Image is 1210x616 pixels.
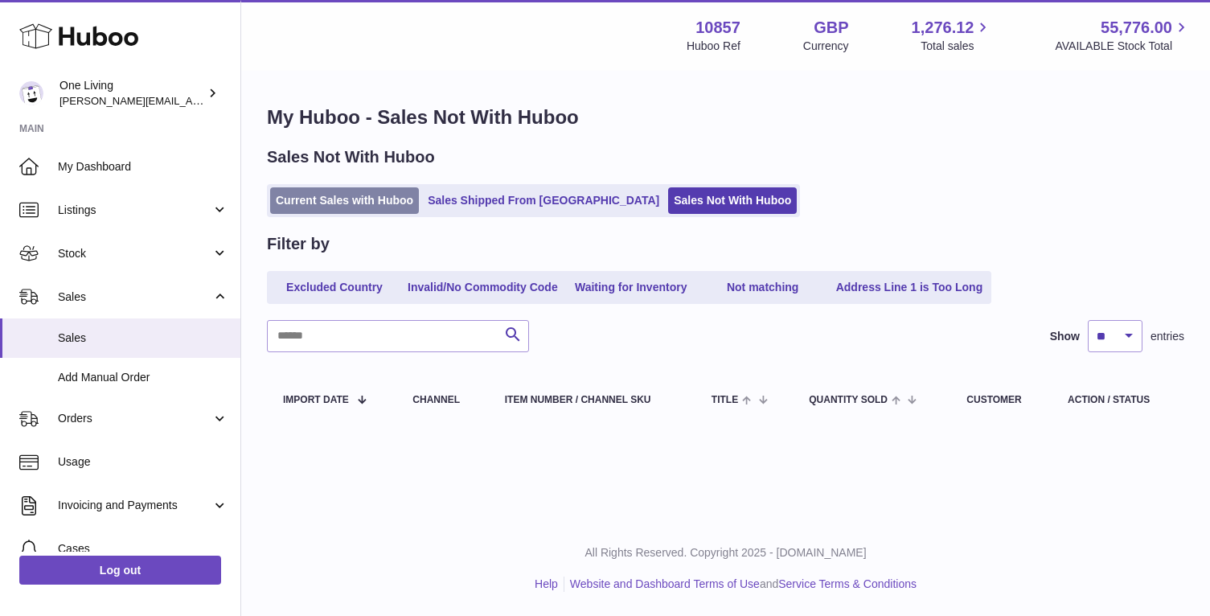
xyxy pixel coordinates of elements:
span: [PERSON_NAME][EMAIL_ADDRESS][DOMAIN_NAME] [59,94,322,107]
strong: 10857 [695,17,740,39]
span: Total sales [921,39,992,54]
span: Import date [283,395,349,405]
span: Invoicing and Payments [58,498,211,513]
span: entries [1151,329,1184,344]
a: Help [535,577,558,590]
a: Current Sales with Huboo [270,187,419,214]
div: Customer [966,395,1036,405]
span: Cases [58,541,228,556]
strong: GBP [814,17,848,39]
label: Show [1050,329,1080,344]
span: Sales [58,331,228,346]
a: Invalid/No Commodity Code [402,274,564,301]
span: Stock [58,246,211,261]
div: Item Number / Channel SKU [505,395,679,405]
span: Quantity Sold [809,395,888,405]
li: and [564,577,917,592]
h2: Filter by [267,233,330,255]
a: Log out [19,556,221,585]
a: Website and Dashboard Terms of Use [570,577,760,590]
a: Address Line 1 is Too Long [831,274,989,301]
p: All Rights Reserved. Copyright 2025 - [DOMAIN_NAME] [254,545,1197,561]
div: Currency [803,39,849,54]
span: 55,776.00 [1101,17,1172,39]
a: Excluded Country [270,274,399,301]
div: One Living [59,78,204,109]
span: Usage [58,454,228,470]
div: Channel [412,395,472,405]
span: My Dashboard [58,159,228,175]
span: 1,276.12 [912,17,974,39]
a: Not matching [699,274,827,301]
a: Waiting for Inventory [567,274,695,301]
h1: My Huboo - Sales Not With Huboo [267,105,1184,130]
span: AVAILABLE Stock Total [1055,39,1191,54]
a: 55,776.00 AVAILABLE Stock Total [1055,17,1191,54]
a: Sales Not With Huboo [668,187,797,214]
div: Huboo Ref [687,39,740,54]
span: Listings [58,203,211,218]
span: Orders [58,411,211,426]
img: Jessica@oneliving.com [19,81,43,105]
h2: Sales Not With Huboo [267,146,435,168]
div: Action / Status [1068,395,1168,405]
span: Add Manual Order [58,370,228,385]
span: Title [712,395,738,405]
span: Sales [58,290,211,305]
a: Sales Shipped From [GEOGRAPHIC_DATA] [422,187,665,214]
a: 1,276.12 Total sales [912,17,993,54]
a: Service Terms & Conditions [778,577,917,590]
